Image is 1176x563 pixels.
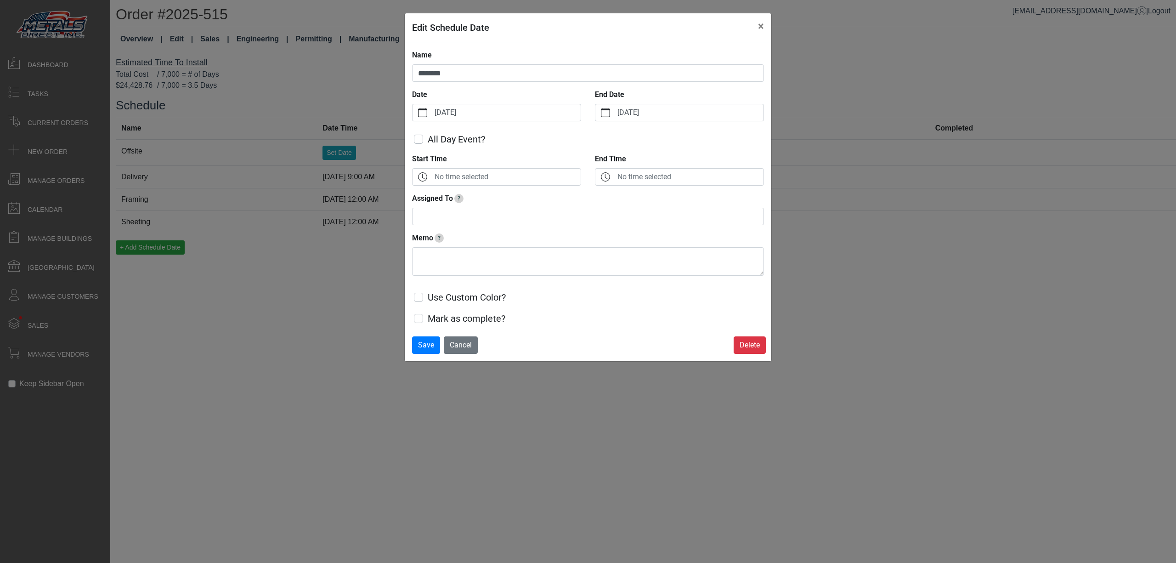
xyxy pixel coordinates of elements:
[435,233,444,243] span: Notes or Instructions for date - ex. 'Date was rescheduled by vendor'
[428,132,485,146] label: All Day Event?
[412,51,432,59] strong: Name
[413,169,433,185] button: clock
[444,336,478,354] button: Cancel
[413,104,433,121] button: calendar
[616,169,763,185] label: No time selected
[595,154,626,163] strong: End Time
[433,169,581,185] label: No time selected
[734,336,766,354] button: Delete
[412,21,489,34] h5: Edit Schedule Date
[428,312,505,325] label: Mark as complete?
[601,172,610,182] svg: clock
[595,90,624,99] strong: End Date
[616,104,763,121] label: [DATE]
[418,172,427,182] svg: clock
[428,290,506,304] label: Use Custom Color?
[412,90,427,99] strong: Date
[412,336,440,354] button: Save
[412,233,433,242] strong: Memo
[595,104,616,121] button: calendar
[412,194,453,203] strong: Assigned To
[751,13,771,39] button: Close
[418,341,434,349] span: Save
[412,154,447,163] strong: Start Time
[601,108,610,117] svg: calendar
[595,169,616,185] button: clock
[418,108,427,117] svg: calendar
[433,104,581,121] label: [DATE]
[454,194,464,203] span: Track who this date is assigned to this date - delviery driver, install crew, etc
